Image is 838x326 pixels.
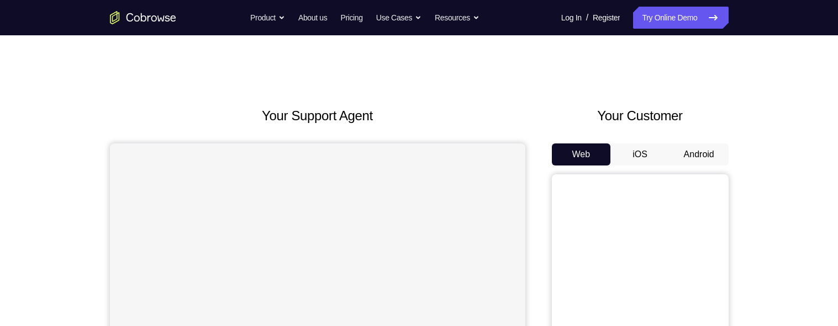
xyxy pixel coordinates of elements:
[586,11,588,24] span: /
[250,7,285,29] button: Product
[110,11,176,24] a: Go to the home page
[610,143,670,165] button: iOS
[561,7,582,29] a: Log In
[670,143,729,165] button: Android
[593,7,620,29] a: Register
[340,7,362,29] a: Pricing
[110,106,525,126] h2: Your Support Agent
[552,143,611,165] button: Web
[633,7,728,29] a: Try Online Demo
[376,7,421,29] button: Use Cases
[298,7,327,29] a: About us
[435,7,479,29] button: Resources
[552,106,729,126] h2: Your Customer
